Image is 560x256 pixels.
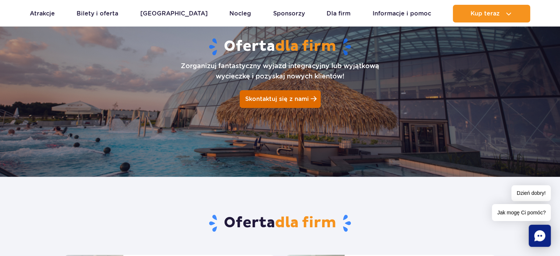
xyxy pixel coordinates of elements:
[245,95,309,102] span: Skontaktuj się z nami
[229,5,251,22] a: Nocleg
[273,5,305,22] a: Sponsorzy
[471,10,500,17] span: Kup teraz
[140,5,208,22] a: [GEOGRAPHIC_DATA]
[64,214,496,233] h2: Oferta
[327,5,351,22] a: Dla firm
[77,5,118,22] a: Bilety i oferta
[453,5,530,22] button: Kup teraz
[511,185,551,201] span: Dzień dobry!
[43,37,517,56] h1: Oferta
[529,225,551,247] div: Chat
[181,61,379,81] p: Zorganizuj fantastyczny wyjazd integracyjny lub wyjątkową wycieczkę i pozyskaj nowych klientów!
[30,5,55,22] a: Atrakcje
[275,37,336,56] span: dla firm
[492,204,551,221] span: Jak mogę Ci pomóc?
[240,90,321,108] a: Skontaktuj się z nami
[373,5,431,22] a: Informacje i pomoc
[275,214,336,232] span: dla firm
